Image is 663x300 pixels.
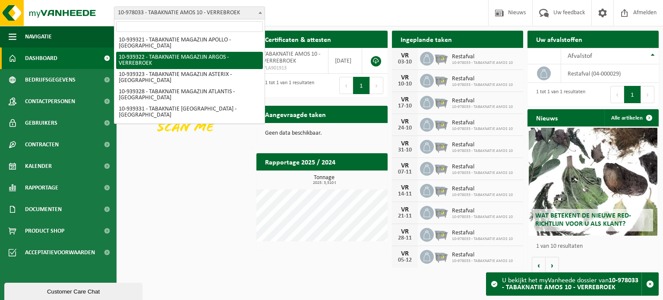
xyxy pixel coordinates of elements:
span: Restafval [452,164,513,171]
a: Wat betekent de nieuwe RED-richtlijn voor u als klant? [529,128,657,236]
li: 10-939331 - TABAKNATIE [GEOGRAPHIC_DATA] - [GEOGRAPHIC_DATA] [116,104,263,121]
div: VR [396,162,414,169]
img: WB-2500-GAL-GY-01 [434,73,448,87]
span: Acceptatievoorwaarden [25,242,95,263]
span: Product Shop [25,220,64,242]
div: 28-11 [396,235,414,241]
span: 10-978033 - TABAKNATIE AMOS 10 [452,126,513,132]
h2: Rapportage 2025 / 2024 [256,153,344,170]
span: Restafval [452,54,513,60]
button: Previous [339,77,353,94]
h2: Nieuws [527,109,566,126]
div: 07-11 [396,169,414,175]
div: U bekijkt het myVanheede dossier van [502,273,641,295]
div: 1 tot 1 van 1 resultaten [261,76,314,95]
span: 10-978033 - TABAKNATIE AMOS 10 [452,148,513,154]
span: Navigatie [25,26,52,47]
strong: 10-978033 - TABAKNATIE AMOS 10 - VERREBROEK [502,277,638,291]
span: 10-978033 - TABAKNATIE AMOS 10 [452,171,513,176]
a: Alle artikelen [604,109,658,126]
li: 10-939322 - TABAKNATIE MAGAZIJN ARGOS - VERREBROEK [116,52,263,69]
span: 10-978033 - TABAKNATIE AMOS 10 [452,237,513,242]
button: Volgende [546,257,559,274]
h2: Ingeplande taken [392,31,461,47]
span: 2025: 3,510 t [261,181,388,185]
button: Vorige [532,257,546,274]
div: 24-10 [396,125,414,131]
span: Wat betekent de nieuwe RED-richtlijn voor u als klant? [535,212,631,227]
span: 10-978033 - TABAKNATIE AMOS 10 [452,104,513,110]
p: 1 van 10 resultaten [536,243,654,249]
span: Bedrijfsgegevens [25,69,76,91]
span: Restafval [452,76,513,82]
img: WB-2500-GAL-GY-01 [434,161,448,175]
img: WB-2500-GAL-GY-01 [434,183,448,197]
span: 10-978033 - TABAKNATIE AMOS 10 - VERREBROEK [114,7,265,19]
p: Geen data beschikbaar. [265,130,379,136]
button: 1 [353,77,370,94]
span: Restafval [452,98,513,104]
img: WB-2500-GAL-GY-01 [434,117,448,131]
img: WB-2500-GAL-GY-01 [434,227,448,241]
span: 10-978033 - TABAKNATIE AMOS 10 [452,82,513,88]
a: Bekijk rapportage [323,170,387,187]
span: 10-978033 - TABAKNATIE AMOS 10 [452,60,513,66]
button: Next [641,86,654,103]
h2: Aangevraagde taken [256,106,335,123]
div: 14-11 [396,191,414,197]
div: 21-11 [396,213,414,219]
span: Restafval [452,230,513,237]
div: 31-10 [396,147,414,153]
h3: Tonnage [261,175,388,185]
span: Restafval [452,252,513,259]
div: VR [396,118,414,125]
li: 10-939323 - TABAKNATIE MAGAZIJN ASTERIX - [GEOGRAPHIC_DATA] [116,69,263,86]
span: 10-978033 - TABAKNATIE AMOS 10 [452,193,513,198]
div: VR [396,140,414,147]
span: Documenten [25,199,62,220]
span: Restafval [452,208,513,215]
div: VR [396,96,414,103]
img: WB-2500-GAL-GY-01 [434,249,448,263]
span: Contracten [25,134,59,155]
span: Gebruikers [25,112,57,134]
span: Contactpersonen [25,91,75,112]
span: 10-978033 - TABAKNATIE AMOS 10 [452,215,513,220]
li: 10-939328 - TABAKNATIE MAGAZIJN ATLANTIS - [GEOGRAPHIC_DATA] [116,86,263,104]
button: Next [370,77,383,94]
div: 1 tot 1 van 1 resultaten [532,85,585,104]
div: VR [396,228,414,235]
div: VR [396,74,414,81]
img: WB-2500-GAL-GY-01 [434,205,448,219]
li: 10-939330 - TABAKNATIE MOLENHOEK - [GEOGRAPHIC_DATA] [116,121,263,138]
div: 05-12 [396,257,414,263]
span: VLA901913 [263,65,322,72]
iframe: chat widget [4,281,144,300]
span: Kalender [25,155,52,177]
div: 10-10 [396,81,414,87]
span: Dashboard [25,47,57,69]
li: 10-939321 - TABAKNATIE MAGAZIJN APOLLO - [GEOGRAPHIC_DATA] [116,35,263,52]
div: VR [396,206,414,213]
td: [DATE] [328,48,362,74]
img: WB-2500-GAL-GY-01 [434,139,448,153]
span: Restafval [452,142,513,148]
h2: Uw afvalstoffen [527,31,591,47]
span: Restafval [452,186,513,193]
h2: Certificaten & attesten [256,31,340,47]
button: Previous [610,86,624,103]
span: Rapportage [25,177,58,199]
span: Restafval [452,120,513,126]
span: TABAKNATIE AMOS 10 - VERREBROEK [263,51,320,64]
div: 17-10 [396,103,414,109]
div: VR [396,184,414,191]
td: restafval (04-000029) [561,64,659,83]
img: WB-2500-GAL-GY-01 [434,51,448,65]
span: 10-978033 - TABAKNATIE AMOS 10 - VERREBROEK [114,6,265,19]
div: VR [396,250,414,257]
span: 10-978033 - TABAKNATIE AMOS 10 [452,259,513,264]
span: Afvalstof [568,53,592,60]
button: 1 [624,86,641,103]
img: WB-2500-GAL-GY-01 [434,95,448,109]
